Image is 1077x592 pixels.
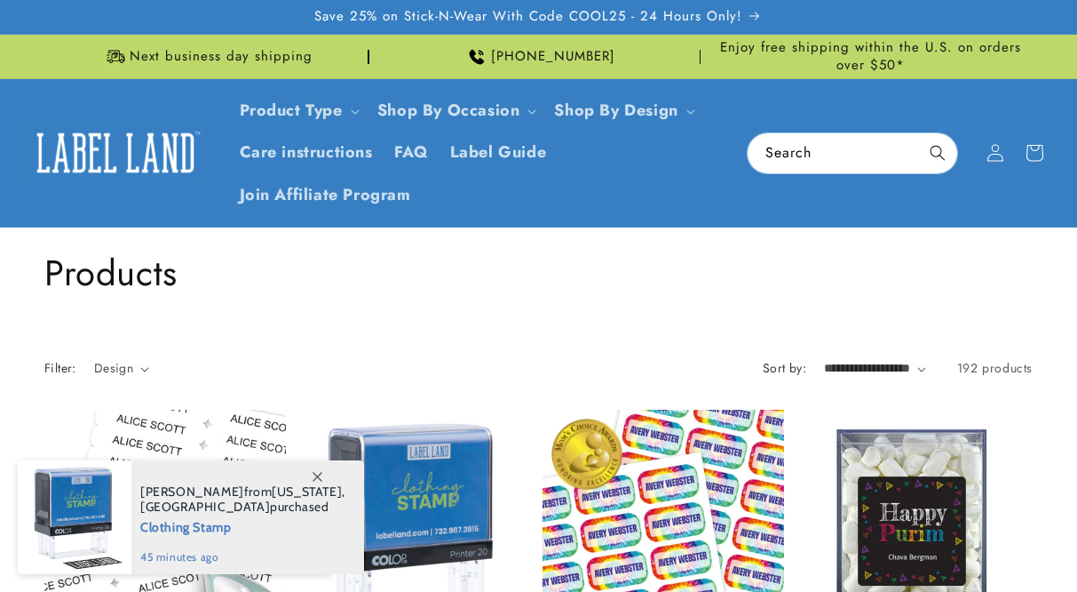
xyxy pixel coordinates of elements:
[130,48,313,66] span: Next business day shipping
[918,133,957,172] button: Search
[708,39,1033,74] span: Enjoy free shipping within the U.S. on orders over $50*
[94,359,149,378] summary: Design (0 selected)
[229,90,367,132] summary: Product Type
[229,174,422,216] a: Join Affiliate Program
[229,132,384,173] a: Care instructions
[140,484,244,500] span: [PERSON_NAME]
[44,250,1033,296] h1: Products
[554,99,677,122] a: Shop By Design
[240,99,343,122] a: Product Type
[708,35,1033,78] div: Announcement
[27,125,204,180] img: Label Land
[272,484,342,500] span: [US_STATE]
[491,48,615,66] span: [PHONE_NUMBER]
[140,549,345,565] span: 45 minutes ago
[44,359,76,378] h2: Filter:
[957,359,1033,377] span: 192 products
[20,118,211,187] a: Label Land
[140,499,270,515] span: [GEOGRAPHIC_DATA]
[140,515,345,537] span: Clothing Stamp
[394,142,429,163] span: FAQ
[384,132,440,173] a: FAQ
[376,35,701,78] div: Announcement
[543,90,701,132] summary: Shop By Design
[314,8,742,26] span: Save 25% on Stick-N-Wear With Code COOL25 - 24 Hours Only!
[450,142,547,163] span: Label Guide
[377,100,520,121] span: Shop By Occasion
[367,90,544,132] summary: Shop By Occasion
[763,359,806,377] label: Sort by:
[140,484,345,515] span: from , purchased
[440,132,558,173] a: Label Guide
[44,35,369,78] div: Announcement
[240,142,373,163] span: Care instructions
[240,185,411,205] span: Join Affiliate Program
[94,359,133,377] span: Design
